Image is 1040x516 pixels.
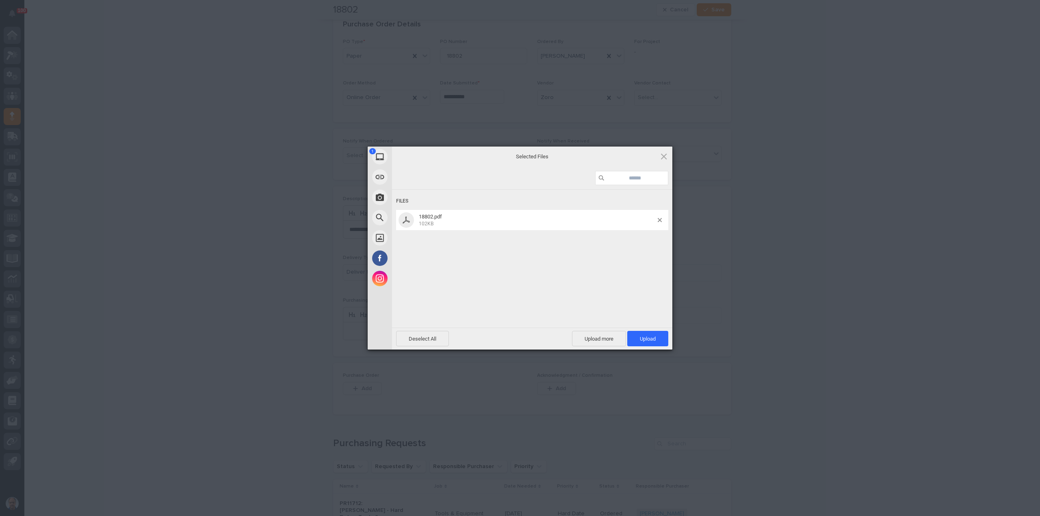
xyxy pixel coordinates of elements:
[572,331,626,346] span: Upload more
[416,214,658,227] span: 18802.pdf
[419,221,433,227] span: 102KB
[659,152,668,161] span: Click here or hit ESC to close picker
[640,336,656,342] span: Upload
[369,148,376,154] span: 1
[368,207,465,228] div: Web Search
[368,248,465,268] div: Facebook
[627,331,668,346] span: Upload
[368,147,465,167] div: My Device
[368,268,465,289] div: Instagram
[368,167,465,187] div: Link (URL)
[368,228,465,248] div: Unsplash
[396,194,668,209] div: Files
[368,187,465,207] div: Take Photo
[451,153,613,160] span: Selected Files
[419,214,442,220] span: 18802.pdf
[396,331,449,346] span: Deselect All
